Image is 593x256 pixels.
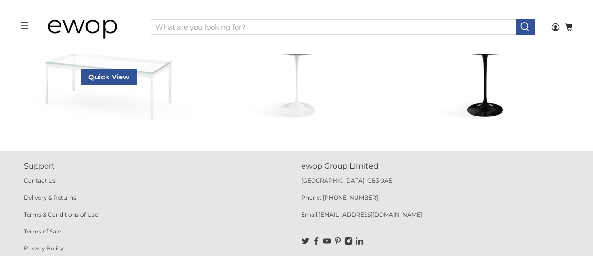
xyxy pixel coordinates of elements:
a: Contact Us [24,177,56,184]
p: ewop Group Limited [301,161,569,172]
a: [EMAIL_ADDRESS][DOMAIN_NAME] [319,211,422,218]
p: Support [24,161,292,172]
p: Phone: [PHONE_NUMBER] [301,194,569,210]
span: Quick View [81,69,137,85]
a: Terms & Conditions of Use [24,211,98,218]
p: [GEOGRAPHIC_DATA], CB3 0AE [301,177,569,194]
input: What are you looking for? [151,19,516,35]
a: Terms of Sale [24,228,61,235]
a: Privacy Policy [24,245,64,252]
p: Email: [301,210,569,227]
a: Delivery & Returns [24,194,76,201]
